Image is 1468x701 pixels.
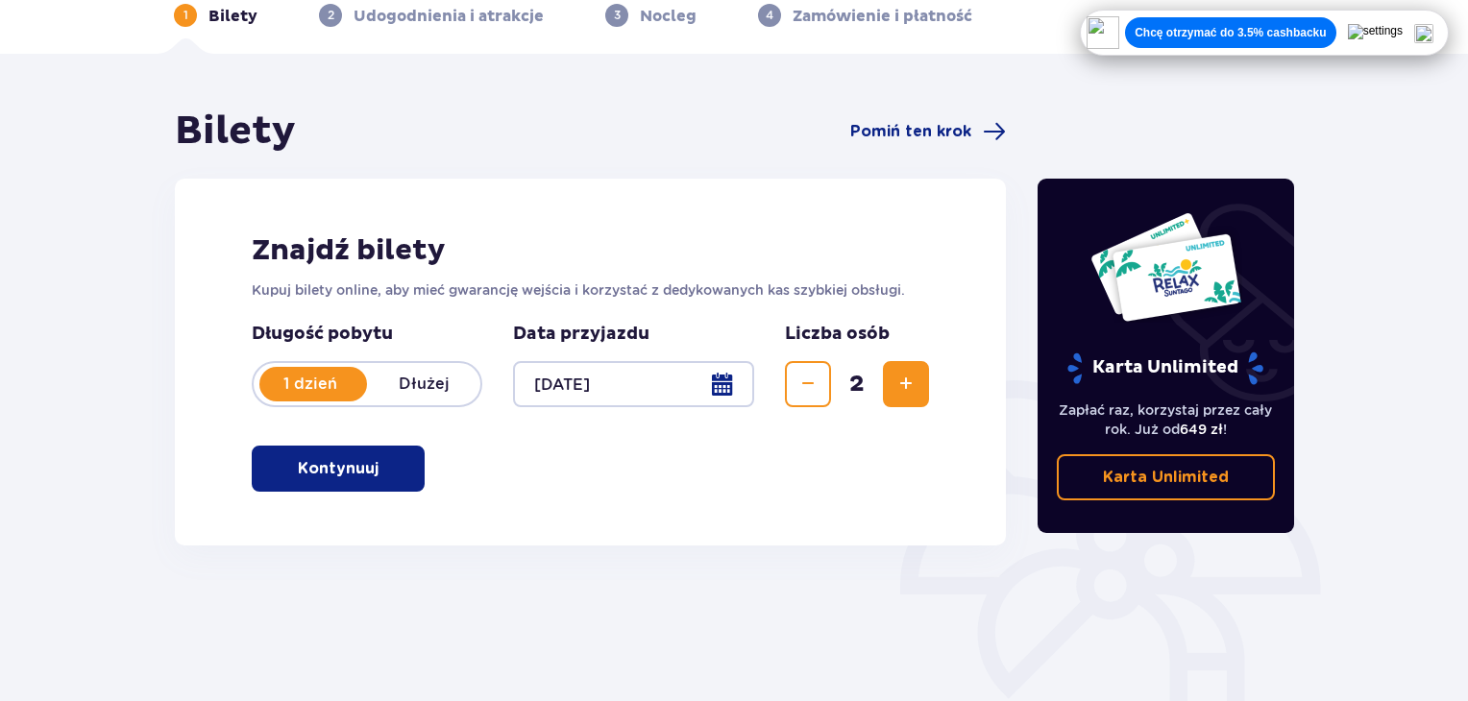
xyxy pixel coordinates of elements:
[175,108,296,156] h1: Bilety
[252,232,929,269] h2: Znajdź bilety
[785,323,890,346] p: Liczba osób
[1103,467,1229,488] p: Karta Unlimited
[183,7,188,24] p: 1
[1180,422,1223,437] span: 649 zł
[252,446,425,492] button: Kontynuuj
[758,4,972,27] div: 4Zamówienie i płatność
[208,6,257,27] p: Bilety
[850,120,1006,143] a: Pomiń ten krok
[1089,211,1242,323] img: Dwie karty całoroczne do Suntago z napisem 'UNLIMITED RELAX', na białym tle z tropikalnymi liśćmi...
[766,7,773,24] p: 4
[1065,351,1265,385] p: Karta Unlimited
[354,6,544,27] p: Udogodnienia i atrakcje
[367,374,480,395] p: Dłużej
[850,121,971,142] span: Pomiń ten krok
[319,4,544,27] div: 2Udogodnienia i atrakcje
[1057,454,1276,500] a: Karta Unlimited
[614,7,621,24] p: 3
[174,4,257,27] div: 1Bilety
[252,323,482,346] p: Długość pobytu
[1057,400,1276,439] p: Zapłać raz, korzystaj przez cały rok. Już od !
[254,374,367,395] p: 1 dzień
[513,323,649,346] p: Data przyjazdu
[835,370,879,399] span: 2
[252,280,929,300] p: Kupuj bilety online, aby mieć gwarancję wejścia i korzystać z dedykowanych kas szybkiej obsługi.
[298,458,379,479] p: Kontynuuj
[785,361,831,407] button: Zmniejsz
[640,6,697,27] p: Nocleg
[883,361,929,407] button: Zwiększ
[793,6,972,27] p: Zamówienie i płatność
[605,4,697,27] div: 3Nocleg
[328,7,334,24] p: 2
